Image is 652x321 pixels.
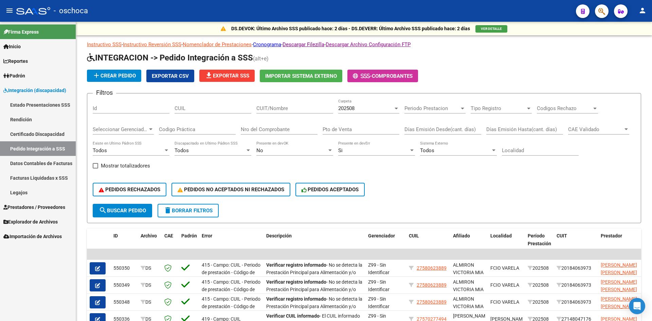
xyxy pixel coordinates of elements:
div: 20184063973 [557,264,595,272]
datatable-header-cell: Gerenciador [365,229,406,258]
button: Exportar SSS [199,70,255,82]
button: Buscar Pedido [93,204,152,217]
span: ALMIRON VICTORIA MIA , - [453,279,484,300]
p: - - - - - [87,41,641,48]
span: Prestadores / Proveedores [3,203,65,211]
span: Comprobantes [372,73,413,79]
span: - [353,73,372,79]
span: Seleccionar Gerenciador [93,126,148,132]
span: Padrón [3,72,25,79]
span: Z99 - Sin Identificar [368,296,390,309]
span: 415 - Campo: CUIL - Periodo de prestación - Código de practica [202,279,260,300]
span: [PERSON_NAME] [PERSON_NAME] [601,262,637,275]
button: Crear Pedido [87,70,141,82]
span: ALMIRON VICTORIA MIA , - [453,296,484,317]
span: - No se detecta la Prestación Principal para Alimentación y/o Transporte [266,262,362,283]
div: 550348 [113,298,135,306]
span: Padrón [181,233,197,238]
span: Mostrar totalizadores [101,162,150,170]
div: 202508 [528,281,551,289]
button: PEDIDOS NO ACEPTADOS NI RECHAZADOS [171,183,290,196]
div: Open Intercom Messenger [629,298,645,314]
div: 20184063973 [557,281,595,289]
span: No [256,147,263,154]
span: ALMIRON VICTORIA MIA , - [453,262,484,283]
datatable-header-cell: Error [199,229,264,258]
span: 27580623889 [417,265,447,271]
div: 202508 [528,264,551,272]
span: INTEGRACION -> Pedido Integración a SSS [87,53,253,63]
span: Periodo Prestacion [404,105,459,111]
span: [PERSON_NAME] [PERSON_NAME] [601,296,637,309]
datatable-header-cell: CUIT [554,229,598,258]
span: Todos [175,147,189,154]
span: Importar Sistema Externo [265,73,337,79]
span: Archivo [141,233,157,238]
button: VER DETALLE [475,25,507,33]
span: Buscar Pedido [99,208,146,214]
strong: Verificar registro informado [266,279,326,285]
button: Borrar Filtros [158,204,219,217]
span: Todos [420,147,434,154]
mat-icon: delete [164,206,172,214]
mat-icon: file_download [205,71,213,79]
span: Explorador de Archivos [3,218,58,226]
span: Reportes [3,57,28,65]
p: DS.DEVOK: Último Archivo SSS publicado hace: 2 días - DS.DEVERR: Último Archivo SSS publicado hac... [231,25,470,32]
span: 415 - Campo: CUIL - Periodo de prestación - Código de practica [202,296,260,317]
div: 202508 [528,298,551,306]
span: - oschoca [54,3,88,18]
button: Exportar CSV [146,70,194,82]
div: 550349 [113,281,135,289]
span: ID [113,233,118,238]
span: Crear Pedido [92,73,136,79]
mat-icon: menu [5,6,14,15]
span: Tipo Registro [471,105,526,111]
span: 27580623889 [417,299,447,305]
a: Descargar Filezilla [283,41,324,48]
span: Gerenciador [368,233,395,238]
datatable-header-cell: CAE [162,229,179,258]
datatable-header-cell: Período Prestación [525,229,554,258]
span: 415 - Campo: CUIL - Periodo de prestación - Código de practica [202,262,260,283]
datatable-header-cell: Localidad [488,229,525,258]
mat-icon: person [638,6,647,15]
span: Período Prestación [528,233,551,246]
datatable-header-cell: Prestador [598,229,642,258]
span: Exportar SSS [205,73,249,79]
span: Z99 - Sin Identificar [368,279,390,292]
span: PEDIDOS NO ACEPTADOS NI RECHAZADOS [178,186,284,193]
a: Instructivo Reversión SSS [123,41,181,48]
span: Firma Express [3,28,39,36]
span: PEDIDOS ACEPTADOS [302,186,359,193]
datatable-header-cell: Padrón [179,229,199,258]
mat-icon: search [99,206,107,214]
div: 550350 [113,264,135,272]
strong: Verificar registro informado [266,262,326,268]
span: Integración (discapacidad) [3,87,66,94]
span: Error [202,233,212,238]
span: Borrar Filtros [164,208,213,214]
span: Inicio [3,43,21,50]
strong: Verificar CUIL informado [266,313,320,319]
span: CAE Validado [568,126,623,132]
button: PEDIDOS ACEPTADOS [295,183,365,196]
span: CUIT [557,233,567,238]
span: CUIL [409,233,419,238]
span: PEDIDOS RECHAZADOS [99,186,160,193]
a: Descargar Archivo Configuración FTP [326,41,411,48]
span: - No se detecta la Prestación Principal para Alimentación y/o Transporte [266,279,362,300]
h3: Filtros [93,88,116,97]
span: - No se detecta la Prestación Principal para Alimentación y/o Transporte [266,296,362,317]
span: FCIO VARELA [490,282,519,288]
span: Todos [93,147,107,154]
span: [PERSON_NAME] [PERSON_NAME] [601,279,637,292]
button: PEDIDOS RECHAZADOS [93,183,166,196]
datatable-header-cell: ID [111,229,138,258]
div: DS [141,281,159,289]
span: (alt+e) [253,55,269,62]
div: DS [141,298,159,306]
span: FCIO VARELA [490,299,519,305]
span: Afiliado [453,233,470,238]
span: Importación de Archivos [3,233,62,240]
